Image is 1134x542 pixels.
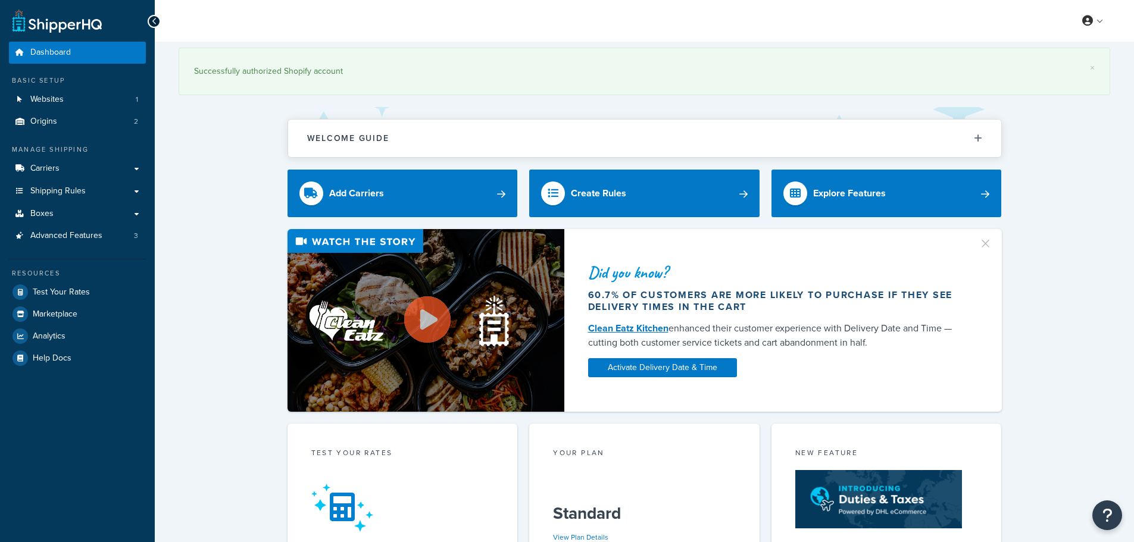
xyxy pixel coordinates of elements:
[288,120,1001,157] button: Welcome Guide
[307,134,389,143] h2: Welcome Guide
[529,170,760,217] a: Create Rules
[33,331,65,342] span: Analytics
[9,281,146,303] a: Test Your Rates
[136,95,138,105] span: 1
[9,42,146,64] a: Dashboard
[9,325,146,347] a: Analytics
[771,170,1002,217] a: Explore Features
[30,231,102,241] span: Advanced Features
[9,111,146,133] li: Origins
[30,95,64,105] span: Websites
[588,358,737,377] a: Activate Delivery Date & Time
[1090,63,1095,73] a: ×
[9,347,146,369] a: Help Docs
[30,186,86,196] span: Shipping Rules
[9,180,146,202] a: Shipping Rules
[134,231,138,241] span: 3
[588,264,964,281] div: Did you know?
[134,117,138,127] span: 2
[9,268,146,278] div: Resources
[553,447,736,461] div: Your Plan
[33,353,71,364] span: Help Docs
[288,170,518,217] a: Add Carriers
[588,321,668,335] a: Clean Eatz Kitchen
[288,229,564,412] img: Video thumbnail
[9,303,146,325] a: Marketplace
[813,185,886,202] div: Explore Features
[30,209,54,219] span: Boxes
[1092,500,1122,530] button: Open Resource Center
[194,63,1095,80] div: Successfully authorized Shopify account
[795,447,978,461] div: New Feature
[9,225,146,247] li: Advanced Features
[329,185,384,202] div: Add Carriers
[9,111,146,133] a: Origins2
[33,309,77,319] span: Marketplace
[30,117,57,127] span: Origins
[9,225,146,247] a: Advanced Features3
[30,48,71,58] span: Dashboard
[9,76,146,86] div: Basic Setup
[9,89,146,111] a: Websites1
[9,89,146,111] li: Websites
[30,164,60,174] span: Carriers
[311,447,494,461] div: Test your rates
[9,145,146,155] div: Manage Shipping
[571,185,626,202] div: Create Rules
[9,158,146,180] a: Carriers
[553,504,736,523] h5: Standard
[588,289,964,313] div: 60.7% of customers are more likely to purchase if they see delivery times in the cart
[33,287,90,297] span: Test Your Rates
[588,321,964,350] div: enhanced their customer experience with Delivery Date and Time — cutting both customer service ti...
[9,203,146,225] a: Boxes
